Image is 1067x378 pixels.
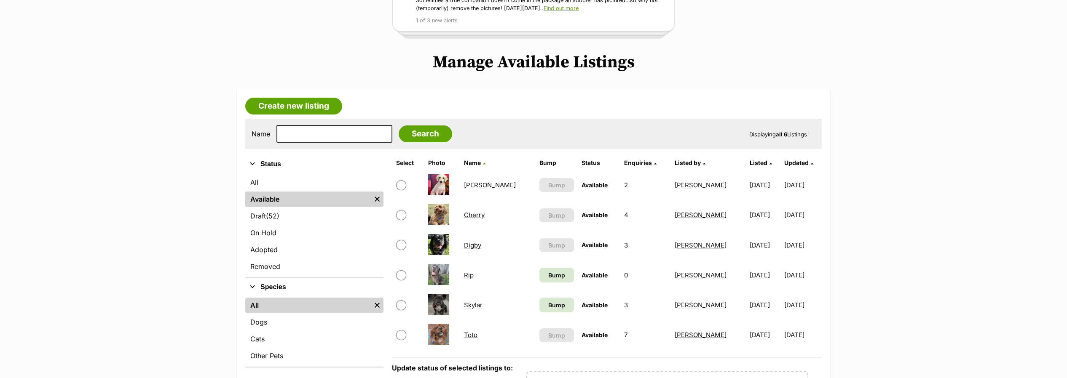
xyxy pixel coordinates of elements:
[776,131,787,138] strong: all 6
[464,301,483,309] a: Skylar
[582,301,608,309] span: Available
[245,242,383,257] a: Adopted
[675,331,727,339] a: [PERSON_NAME]
[536,156,578,170] th: Bump
[245,348,383,363] a: Other Pets
[784,159,813,166] a: Updated
[621,261,670,290] td: 0
[245,98,342,114] a: Create new listing
[675,159,705,166] a: Listed by
[464,211,485,219] a: Cherry
[784,170,821,200] td: [DATE]
[425,156,460,170] th: Photo
[746,261,783,290] td: [DATE]
[548,271,565,280] span: Bump
[544,5,579,11] a: Find out more
[784,200,821,229] td: [DATE]
[582,181,608,189] span: Available
[399,125,452,142] input: Search
[582,211,608,218] span: Available
[582,272,608,279] span: Available
[784,320,821,349] td: [DATE]
[624,159,652,166] span: translation missing: en.admin.listings.index.attributes.enquiries
[539,238,574,252] button: Bump
[784,290,821,319] td: [DATE]
[371,298,383,313] a: Remove filter
[621,170,670,200] td: 2
[245,173,383,277] div: Status
[539,178,574,192] button: Bump
[245,282,383,293] button: Species
[245,175,383,190] a: All
[675,211,727,219] a: [PERSON_NAME]
[548,181,565,189] span: Bump
[578,156,620,170] th: Status
[548,241,565,250] span: Bump
[548,211,565,220] span: Bump
[675,159,701,166] span: Listed by
[675,301,727,309] a: [PERSON_NAME]
[539,268,574,282] a: Bump
[245,298,371,313] a: All
[621,290,670,319] td: 3
[621,320,670,349] td: 7
[416,17,668,25] p: 1 of 3 new alerts
[746,320,783,349] td: [DATE]
[624,159,657,166] a: Enquiries
[393,156,424,170] th: Select
[548,301,565,309] span: Bump
[750,159,767,166] span: Listed
[245,208,383,224] a: Draft
[675,181,727,189] a: [PERSON_NAME]
[746,290,783,319] td: [DATE]
[675,271,727,279] a: [PERSON_NAME]
[245,159,383,170] button: Status
[371,192,383,207] a: Remove filter
[252,130,270,138] label: Name
[746,170,783,200] td: [DATE]
[245,259,383,274] a: Removed
[784,231,821,260] td: [DATE]
[245,296,383,367] div: Species
[464,271,474,279] a: Rip
[464,159,481,166] span: Name
[245,331,383,346] a: Cats
[784,159,809,166] span: Updated
[746,200,783,229] td: [DATE]
[245,225,383,240] a: On Hold
[539,208,574,222] button: Bump
[548,331,565,340] span: Bump
[582,331,608,338] span: Available
[464,241,481,249] a: Digby
[675,241,727,249] a: [PERSON_NAME]
[746,231,783,260] td: [DATE]
[464,331,477,339] a: Toto
[464,181,516,189] a: [PERSON_NAME]
[392,364,513,372] label: Update status of selected listings to:
[266,211,279,221] span: (52)
[621,200,670,229] td: 4
[582,241,608,248] span: Available
[245,314,383,330] a: Dogs
[749,131,807,138] span: Displaying Listings
[621,231,670,260] td: 3
[784,261,821,290] td: [DATE]
[750,159,772,166] a: Listed
[539,298,574,312] a: Bump
[464,159,485,166] a: Name
[245,192,371,207] a: Available
[539,328,574,342] button: Bump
